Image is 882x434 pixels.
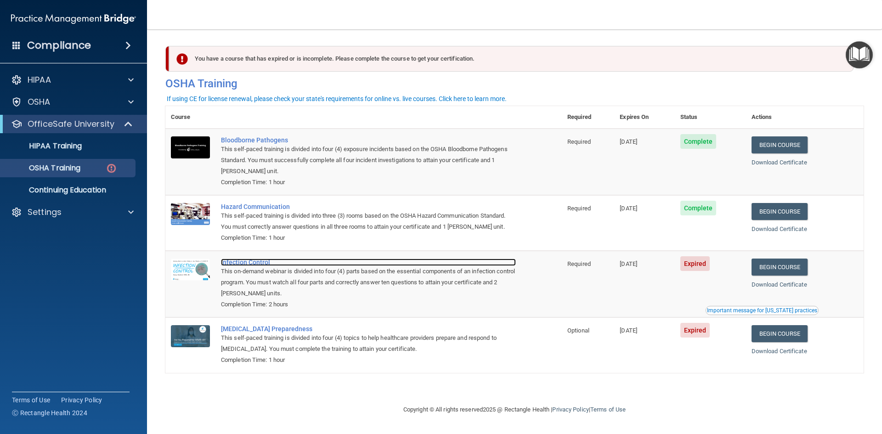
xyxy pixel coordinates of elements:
[28,96,51,107] p: OSHA
[6,163,80,173] p: OSHA Training
[620,138,637,145] span: [DATE]
[165,94,508,103] button: If using CE for license renewal, please check your state's requirements for online vs. live cours...
[11,10,136,28] img: PMB logo
[12,395,50,405] a: Terms of Use
[752,159,807,166] a: Download Certificate
[12,408,87,417] span: Ⓒ Rectangle Health 2024
[221,136,516,144] a: Bloodborne Pathogens
[28,207,62,218] p: Settings
[590,406,626,413] a: Terms of Use
[221,299,516,310] div: Completion Time: 2 hours
[680,323,710,338] span: Expired
[6,141,82,151] p: HIPAA Training
[347,395,682,424] div: Copyright © All rights reserved 2025 @ Rectangle Health | |
[752,203,808,220] a: Begin Course
[6,186,131,195] p: Continuing Education
[567,138,591,145] span: Required
[707,308,817,313] div: Important message for [US_STATE] practices
[221,325,516,333] a: [MEDICAL_DATA] Preparedness
[680,256,710,271] span: Expired
[567,260,591,267] span: Required
[11,207,134,218] a: Settings
[221,232,516,243] div: Completion Time: 1 hour
[680,134,717,149] span: Complete
[562,106,614,129] th: Required
[620,260,637,267] span: [DATE]
[106,163,117,174] img: danger-circle.6113f641.png
[169,46,854,72] div: You have a course that has expired or is incomplete. Please complete the course to get your certi...
[221,333,516,355] div: This self-paced training is divided into four (4) topics to help healthcare providers prepare and...
[165,77,864,90] h4: OSHA Training
[752,136,808,153] a: Begin Course
[752,348,807,355] a: Download Certificate
[28,118,114,130] p: OfficeSafe University
[221,177,516,188] div: Completion Time: 1 hour
[752,225,807,232] a: Download Certificate
[567,205,591,212] span: Required
[221,266,516,299] div: This on-demand webinar is divided into four (4) parts based on the essential components of an inf...
[11,96,134,107] a: OSHA
[176,53,188,65] img: exclamation-circle-solid-danger.72ef9ffc.png
[552,406,588,413] a: Privacy Policy
[620,327,637,334] span: [DATE]
[620,205,637,212] span: [DATE]
[221,203,516,210] a: Hazard Communication
[706,306,819,315] button: Read this if you are a dental practitioner in the state of CA
[846,41,873,68] button: Open Resource Center
[675,106,746,129] th: Status
[752,259,808,276] a: Begin Course
[221,259,516,266] a: Infection Control
[752,281,807,288] a: Download Certificate
[28,74,51,85] p: HIPAA
[746,106,864,129] th: Actions
[723,369,871,406] iframe: Drift Widget Chat Controller
[567,327,589,334] span: Optional
[221,355,516,366] div: Completion Time: 1 hour
[752,325,808,342] a: Begin Course
[167,96,507,102] div: If using CE for license renewal, please check your state's requirements for online vs. live cours...
[221,210,516,232] div: This self-paced training is divided into three (3) rooms based on the OSHA Hazard Communication S...
[27,39,91,52] h4: Compliance
[221,144,516,177] div: This self-paced training is divided into four (4) exposure incidents based on the OSHA Bloodborne...
[680,201,717,215] span: Complete
[165,106,215,129] th: Course
[11,74,134,85] a: HIPAA
[11,118,133,130] a: OfficeSafe University
[61,395,102,405] a: Privacy Policy
[614,106,674,129] th: Expires On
